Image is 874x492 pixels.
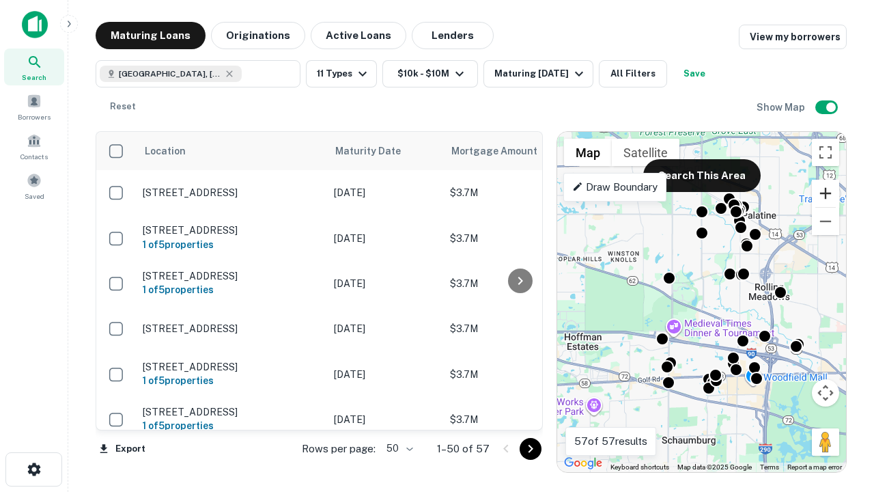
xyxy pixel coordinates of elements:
[599,60,667,87] button: All Filters
[4,88,64,125] a: Borrowers
[4,128,64,165] a: Contacts
[22,11,48,38] img: capitalize-icon.png
[143,406,320,418] p: [STREET_ADDRESS]
[412,22,494,49] button: Lenders
[806,339,874,405] iframe: Chat Widget
[757,100,807,115] h6: Show Map
[25,191,44,202] span: Saved
[143,282,320,297] h6: 1 of 5 properties
[20,151,48,162] span: Contacts
[144,143,186,159] span: Location
[211,22,305,49] button: Originations
[311,22,406,49] button: Active Loans
[564,139,612,166] button: Show street map
[483,60,593,87] button: Maturing [DATE]
[812,180,839,207] button: Zoom in
[143,224,320,236] p: [STREET_ADDRESS]
[302,441,376,457] p: Rows per page:
[787,463,842,471] a: Report a map error
[812,428,839,456] button: Drag Pegman onto the map to open Street View
[143,373,320,388] h6: 1 of 5 properties
[739,25,847,49] a: View my borrowers
[334,412,436,427] p: [DATE]
[610,463,669,472] button: Keyboard shortcuts
[381,439,415,459] div: 50
[520,438,541,460] button: Go to next page
[561,454,606,472] img: Google
[334,367,436,382] p: [DATE]
[612,139,679,166] button: Show satellite imagery
[334,185,436,200] p: [DATE]
[335,143,419,159] span: Maturity Date
[143,323,320,335] p: [STREET_ADDRESS]
[382,60,478,87] button: $10k - $10M
[4,167,64,204] a: Saved
[334,276,436,291] p: [DATE]
[812,139,839,166] button: Toggle fullscreen view
[450,367,587,382] p: $3.7M
[574,433,647,450] p: 57 of 57 results
[334,321,436,336] p: [DATE]
[334,231,436,246] p: [DATE]
[136,132,327,170] th: Location
[143,237,320,252] h6: 1 of 5 properties
[673,60,716,87] button: Save your search to get updates of matches that match your search criteria.
[494,66,587,82] div: Maturing [DATE]
[443,132,593,170] th: Mortgage Amount
[760,463,779,471] a: Terms (opens in new tab)
[143,418,320,433] h6: 1 of 5 properties
[4,49,64,85] a: Search
[22,72,46,83] span: Search
[450,276,587,291] p: $3.7M
[119,68,221,80] span: [GEOGRAPHIC_DATA], [GEOGRAPHIC_DATA]
[143,270,320,282] p: [STREET_ADDRESS]
[96,22,206,49] button: Maturing Loans
[450,321,587,336] p: $3.7M
[561,454,606,472] a: Open this area in Google Maps (opens a new window)
[450,185,587,200] p: $3.7M
[437,441,490,457] p: 1–50 of 57
[101,93,145,120] button: Reset
[327,132,443,170] th: Maturity Date
[643,159,761,192] button: Search This Area
[306,60,377,87] button: 11 Types
[143,361,320,373] p: [STREET_ADDRESS]
[812,208,839,235] button: Zoom out
[557,132,846,472] div: 0 0
[451,143,555,159] span: Mortgage Amount
[143,187,320,199] p: [STREET_ADDRESS]
[450,231,587,246] p: $3.7M
[18,111,51,122] span: Borrowers
[96,439,149,459] button: Export
[450,412,587,427] p: $3.7M
[572,179,658,195] p: Draw Boundary
[677,463,752,471] span: Map data ©2025 Google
